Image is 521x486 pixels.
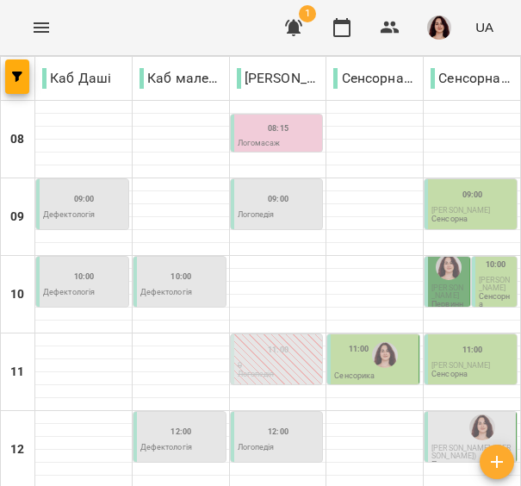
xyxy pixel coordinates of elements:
[431,206,490,215] span: [PERSON_NAME]
[42,68,111,89] p: Каб Даші
[469,414,495,440] img: Ольга Крикун
[431,283,463,300] span: [PERSON_NAME]
[237,68,319,89] p: [PERSON_NAME]
[349,343,369,355] label: 11:00
[268,426,288,438] label: 12:00
[10,363,24,382] h6: 11
[431,444,512,460] span: [PERSON_NAME] ([PERSON_NAME])
[333,68,416,89] p: Сенсорна мал
[431,215,468,223] p: Сенсорна
[238,140,281,147] p: Логомасаж
[486,259,506,271] label: 10:00
[74,271,95,283] label: 10:00
[334,372,375,380] p: Сенсорика
[431,361,490,370] span: [PERSON_NAME]
[462,344,483,356] label: 11:00
[238,371,275,378] p: Логопедія
[10,208,24,227] h6: 09
[171,271,191,283] label: 10:00
[140,289,192,296] p: Дефектологія
[43,289,95,296] p: Дефектологія
[238,362,319,370] p: 0
[468,11,500,43] button: UA
[140,68,222,89] p: Каб маленький Кос
[372,342,398,368] img: Ольга Крикун
[462,189,483,201] label: 09:00
[479,293,513,308] p: Сенсорна
[436,254,462,280] img: Ольга Крикун
[10,285,24,304] h6: 10
[475,18,493,36] span: UA
[43,211,95,219] p: Дефектологія
[480,445,514,479] button: Створити урок
[21,7,62,48] button: Menu
[431,301,465,363] p: Первинна консультація (логопед / дефектолог + сенсорний терапевт)
[238,444,275,452] p: Логопедія
[299,5,316,22] span: 1
[140,444,192,452] p: Дефектологія
[268,193,288,205] label: 09:00
[268,344,288,356] label: 11:00
[431,68,513,89] p: Сенсорна сад
[268,122,288,134] label: 08:15
[479,276,511,292] span: [PERSON_NAME]
[171,426,191,438] label: 12:00
[10,130,24,149] h6: 08
[431,371,468,378] p: Сенсорна
[238,211,275,219] p: Логопедія
[74,193,95,205] label: 09:00
[427,16,451,40] img: 170a41ecacc6101aff12a142c38b6f34.jpeg
[10,440,24,459] h6: 12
